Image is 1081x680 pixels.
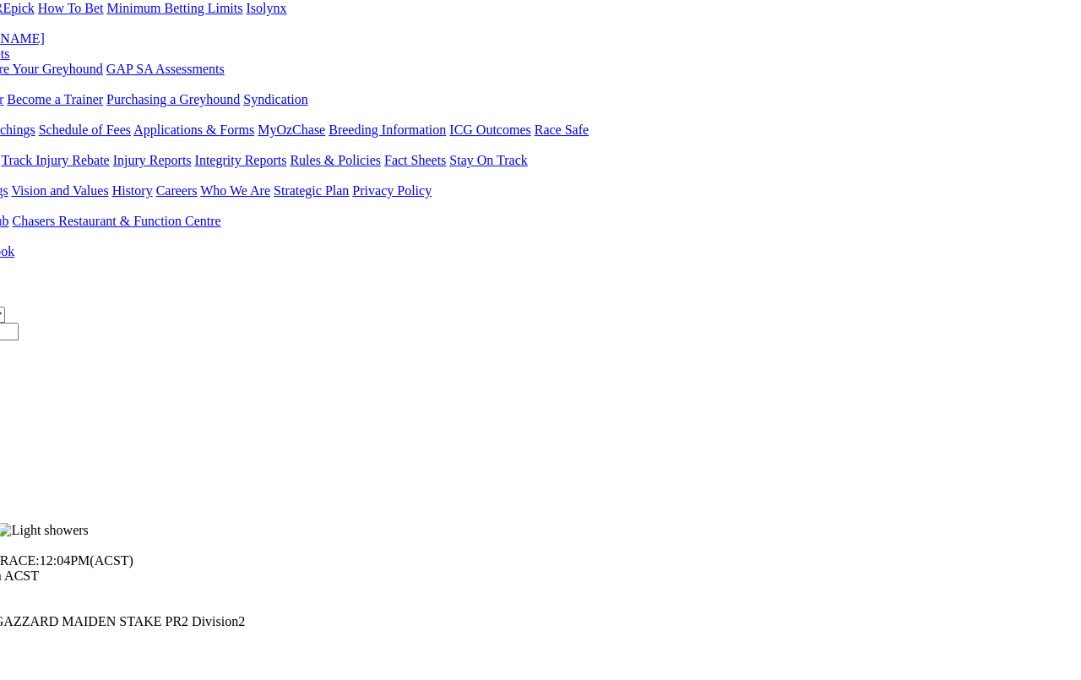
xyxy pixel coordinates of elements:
[38,122,130,137] a: Schedule of Fees
[329,122,446,137] a: Breeding Information
[258,122,325,137] a: MyOzChase
[352,183,432,198] a: Privacy Policy
[12,214,220,228] a: Chasers Restaurant & Function Centre
[194,153,286,167] a: Integrity Reports
[106,1,242,15] a: Minimum Betting Limits
[290,153,381,167] a: Rules & Policies
[106,62,225,76] a: GAP SA Assessments
[449,153,527,167] a: Stay On Track
[111,183,152,198] a: History
[1,153,109,167] a: Track Injury Rebate
[38,1,104,15] a: How To Bet
[11,183,108,198] a: Vision and Values
[133,122,254,137] a: Applications & Forms
[200,183,270,198] a: Who We Are
[243,92,307,106] a: Syndication
[274,183,349,198] a: Strategic Plan
[449,122,530,137] a: ICG Outcomes
[112,153,191,167] a: Injury Reports
[106,92,240,106] a: Purchasing a Greyhound
[246,1,286,15] a: Isolynx
[534,122,588,137] a: Race Safe
[384,153,446,167] a: Fact Sheets
[7,92,103,106] a: Become a Trainer
[155,183,197,198] a: Careers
